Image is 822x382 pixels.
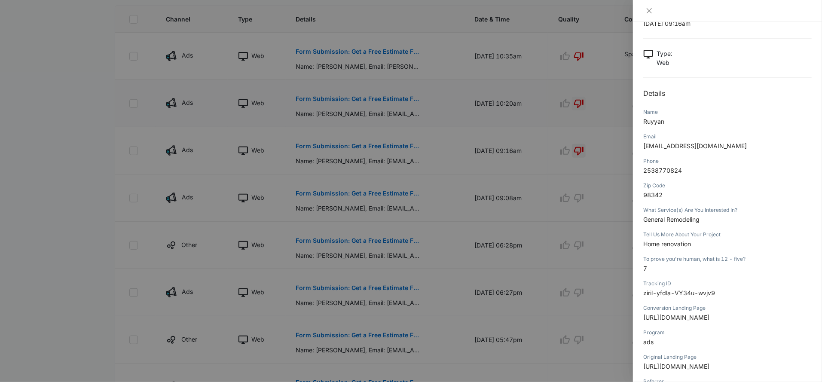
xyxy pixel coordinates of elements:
[643,167,682,174] span: 2538770824
[643,157,812,165] div: Phone
[643,304,812,312] div: Conversion Landing Page
[643,240,691,248] span: Home renovation
[643,338,654,345] span: ads
[643,182,812,189] div: Zip Code
[643,265,647,272] span: 7
[643,7,655,15] button: Close
[643,231,812,238] div: Tell Us More About Your Project
[643,329,812,336] div: Program
[643,133,812,141] div: Email
[643,216,700,223] span: General Remodeling
[643,255,812,263] div: To prove you're human, what is 12 - five?
[643,108,812,116] div: Name
[657,49,672,58] p: Type :
[643,142,747,150] span: [EMAIL_ADDRESS][DOMAIN_NAME]
[646,7,653,14] span: close
[643,353,812,361] div: Original Landing Page
[643,206,812,214] div: What Service(s) Are You Interested In?
[643,363,709,370] span: [URL][DOMAIN_NAME]
[643,280,812,287] div: Tracking ID
[643,19,812,28] p: [DATE] 09:16am
[657,58,672,67] p: Web
[643,191,663,199] span: 98342
[643,314,709,321] span: [URL][DOMAIN_NAME]
[643,88,812,98] h2: Details
[643,118,664,125] span: Ruyyan
[643,289,715,296] span: ziril-yfdla-VY34u-wvjv9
